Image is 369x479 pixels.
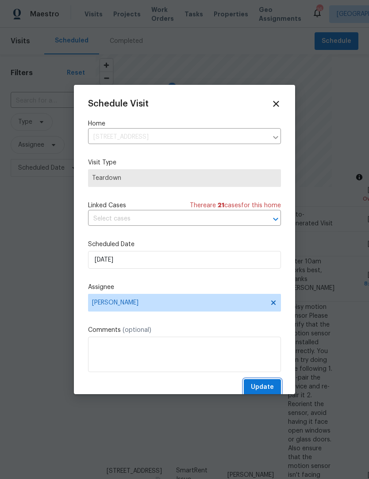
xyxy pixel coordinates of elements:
[251,382,274,393] span: Update
[88,130,268,144] input: Enter in an address
[123,327,151,333] span: (optional)
[92,299,265,306] span: [PERSON_NAME]
[88,158,281,167] label: Visit Type
[88,119,281,128] label: Home
[88,283,281,292] label: Assignee
[88,201,126,210] span: Linked Cases
[190,201,281,210] span: There are case s for this home
[271,99,281,109] span: Close
[88,212,256,226] input: Select cases
[244,379,281,395] button: Update
[88,326,281,335] label: Comments
[92,174,277,182] span: Teardown
[269,213,282,225] button: Open
[88,99,149,108] span: Schedule Visit
[218,202,224,209] span: 21
[88,251,281,269] input: M/D/YYYY
[88,240,281,249] label: Scheduled Date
